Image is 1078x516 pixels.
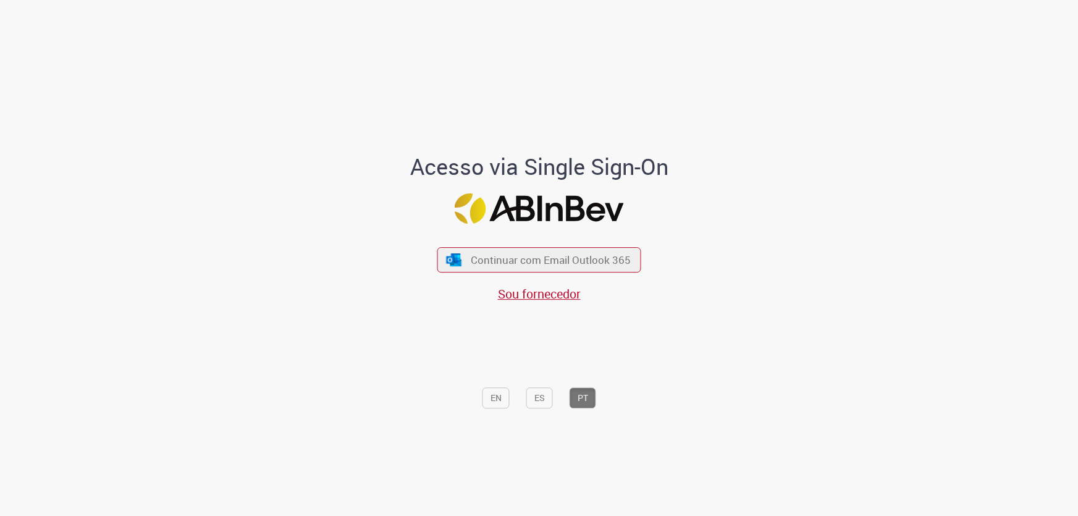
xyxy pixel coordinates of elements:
h1: Acesso via Single Sign-On [368,154,710,179]
button: EN [482,387,510,408]
button: ES [526,387,553,408]
img: ícone Azure/Microsoft 360 [445,253,462,266]
button: PT [570,387,596,408]
button: ícone Azure/Microsoft 360 Continuar com Email Outlook 365 [437,247,641,273]
span: Continuar com Email Outlook 365 [471,253,631,267]
img: Logo ABInBev [455,194,624,224]
a: Sou fornecedor [498,285,581,302]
